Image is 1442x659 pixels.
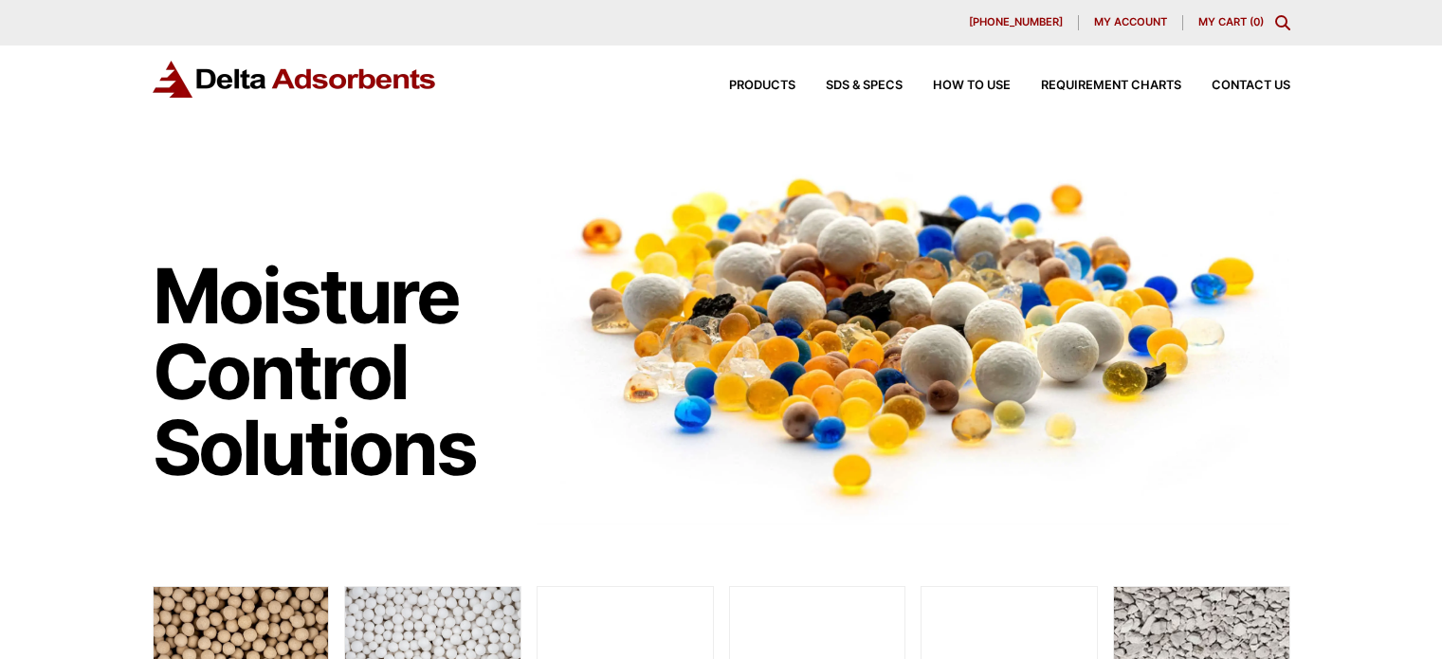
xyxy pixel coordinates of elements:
span: Contact Us [1212,80,1290,92]
div: Toggle Modal Content [1275,15,1290,30]
a: SDS & SPECS [795,80,903,92]
a: My account [1079,15,1183,30]
a: How to Use [903,80,1011,92]
a: Contact Us [1181,80,1290,92]
img: Image [537,143,1290,525]
span: SDS & SPECS [826,80,903,92]
span: [PHONE_NUMBER] [969,17,1063,27]
h1: Moisture Control Solutions [153,258,519,485]
img: Delta Adsorbents [153,61,437,98]
a: Requirement Charts [1011,80,1181,92]
span: My account [1094,17,1167,27]
span: 0 [1253,15,1260,28]
a: My Cart (0) [1198,15,1264,28]
a: [PHONE_NUMBER] [954,15,1079,30]
span: Products [729,80,795,92]
span: How to Use [933,80,1011,92]
a: Products [699,80,795,92]
span: Requirement Charts [1041,80,1181,92]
